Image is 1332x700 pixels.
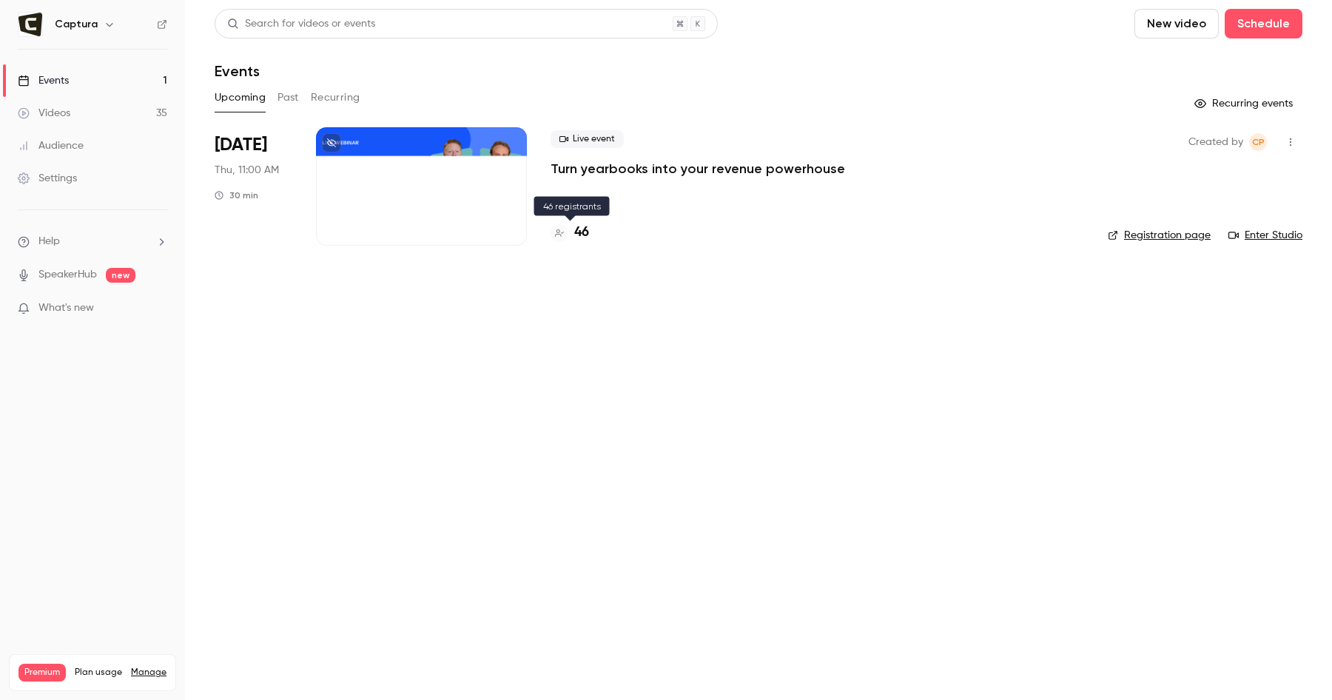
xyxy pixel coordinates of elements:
[38,267,97,283] a: SpeakerHub
[18,171,77,186] div: Settings
[18,13,42,36] img: Captura
[18,73,69,88] div: Events
[131,667,166,679] a: Manage
[551,223,589,243] a: 46
[215,189,258,201] div: 30 min
[1108,228,1211,243] a: Registration page
[227,16,375,32] div: Search for videos or events
[551,160,845,178] a: Turn yearbooks into your revenue powerhouse
[215,163,279,178] span: Thu, 11:00 AM
[75,667,122,679] span: Plan usage
[1249,133,1267,151] span: Claudia Platzer
[277,86,299,110] button: Past
[1225,9,1302,38] button: Schedule
[311,86,360,110] button: Recurring
[215,62,260,80] h1: Events
[1134,9,1219,38] button: New video
[149,302,167,315] iframe: Noticeable Trigger
[215,127,292,246] div: Sep 4 Thu, 4:00 PM (Europe/London)
[1188,92,1302,115] button: Recurring events
[18,106,70,121] div: Videos
[55,17,98,32] h6: Captura
[1188,133,1243,151] span: Created by
[18,664,66,682] span: Premium
[18,234,167,249] li: help-dropdown-opener
[106,268,135,283] span: new
[38,300,94,316] span: What's new
[18,138,84,153] div: Audience
[1252,133,1265,151] span: CP
[1228,228,1302,243] a: Enter Studio
[574,223,589,243] h4: 46
[38,234,60,249] span: Help
[551,130,624,148] span: Live event
[215,86,266,110] button: Upcoming
[215,133,267,157] span: [DATE]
